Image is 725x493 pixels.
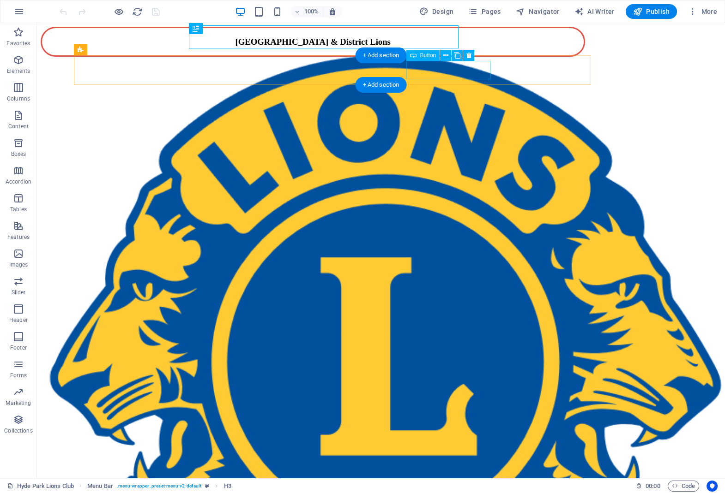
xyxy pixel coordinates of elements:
p: Slider [12,289,26,296]
span: Click to select. Double-click to edit [87,481,113,492]
button: Usercentrics [707,481,718,492]
span: Navigator [516,7,560,16]
p: Accordion [6,178,31,185]
p: Collections [4,427,32,434]
button: Design [416,4,458,19]
span: 00 00 [646,481,660,492]
a: Click to cancel selection. Double-click to open Pages [7,481,74,492]
span: Click to select. Double-click to edit [224,481,231,492]
span: Button [420,53,436,58]
i: This element is a customizable preset [205,483,209,488]
div: + Add section [356,48,407,63]
p: Header [9,316,28,324]
button: Click here to leave preview mode and continue editing [113,6,124,17]
p: Columns [7,95,30,102]
span: More [688,7,717,16]
p: Elements [7,67,30,75]
button: Navigator [512,4,563,19]
button: Publish [626,4,677,19]
p: Boxes [11,150,26,158]
h6: 100% [304,6,319,17]
button: reload [132,6,143,17]
nav: breadcrumb [87,481,231,492]
span: Publish [633,7,670,16]
button: More [684,4,721,19]
div: + Add section [356,77,407,93]
p: Marketing [6,399,31,407]
p: Content [8,123,29,130]
span: . menu-wrapper .preset-menu-v2-default [117,481,201,492]
p: Images [9,261,28,268]
span: : [652,482,653,489]
button: Code [668,481,699,492]
span: Design [419,7,454,16]
button: Pages [465,4,504,19]
span: AI Writer [574,7,615,16]
span: Pages [468,7,501,16]
i: Reload page [132,6,143,17]
button: AI Writer [571,4,618,19]
p: Forms [10,372,27,379]
span: Code [672,481,695,492]
p: Features [7,233,30,241]
p: Footer [10,344,27,351]
h6: Session time [636,481,660,492]
button: 100% [290,6,323,17]
i: On resize automatically adjust zoom level to fit chosen device. [328,7,337,16]
p: Tables [10,206,27,213]
p: Favorites [6,40,30,47]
